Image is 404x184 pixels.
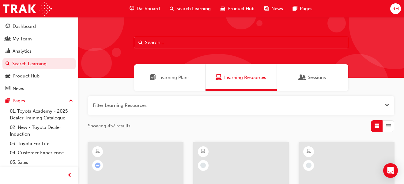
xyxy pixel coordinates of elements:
[259,2,288,15] a: news-iconNews
[206,64,277,91] a: Learning ResourcesLearning Resources
[2,58,76,69] a: Search Learning
[306,163,311,168] span: learningRecordVerb_NONE-icon
[288,2,317,15] a: pages-iconPages
[299,74,305,81] span: Sessions
[277,64,348,91] a: SessionsSessions
[13,23,36,30] div: Dashboard
[2,46,76,57] a: Analytics
[264,5,269,13] span: news-icon
[137,5,160,12] span: Dashboard
[385,102,389,109] button: Open the filter
[7,148,76,158] a: 04. Customer Experience
[7,107,76,123] a: 01. Toyota Academy - 2025 Dealer Training Catalogue
[6,86,10,92] span: news-icon
[158,74,190,81] span: Learning Plans
[138,39,143,46] span: Search
[271,5,283,12] span: News
[6,98,10,104] span: pages-icon
[300,5,312,12] span: Pages
[13,85,24,92] div: News
[216,74,222,81] span: Learning Resources
[2,33,76,45] a: My Team
[2,83,76,94] a: News
[95,163,100,168] span: learningRecordVerb_ATTEMPT-icon
[216,2,259,15] a: car-iconProduct Hub
[392,5,399,12] span: RH
[7,139,76,148] a: 03. Toyota For Life
[2,21,76,32] a: Dashboard
[6,73,10,79] span: car-icon
[221,5,225,13] span: car-icon
[228,5,255,12] span: Product Hub
[2,20,76,95] button: DashboardMy TeamAnalyticsSearch LearningProduct HubNews
[96,148,100,156] span: learningResourceType_ELEARNING-icon
[200,163,206,168] span: learningRecordVerb_NONE-icon
[293,5,297,13] span: pages-icon
[88,122,130,130] span: Showing 457 results
[308,74,326,81] span: Sessions
[170,5,174,13] span: search-icon
[6,36,10,42] span: people-icon
[3,2,52,16] img: Trak
[2,95,76,107] button: Pages
[13,97,25,104] div: Pages
[67,172,72,179] span: prev-icon
[13,36,32,43] div: My Team
[375,122,379,130] span: Grid
[125,2,165,15] a: guage-iconDashboard
[307,148,311,156] span: learningResourceType_ELEARNING-icon
[130,5,134,13] span: guage-icon
[390,3,401,14] button: RH
[6,49,10,54] span: chart-icon
[7,123,76,139] a: 02. New - Toyota Dealer Induction
[386,122,391,130] span: List
[176,5,211,12] span: Search Learning
[13,48,32,55] div: Analytics
[13,73,40,80] div: Product Hub
[224,74,266,81] span: Learning Resources
[201,148,205,156] span: learningResourceType_ELEARNING-icon
[165,2,216,15] a: search-iconSearch Learning
[134,37,348,48] input: Search...
[2,70,76,82] a: Product Hub
[6,24,10,29] span: guage-icon
[7,158,76,167] a: 05. Sales
[150,74,156,81] span: Learning Plans
[69,97,73,105] span: up-icon
[6,61,10,67] span: search-icon
[134,64,206,91] a: Learning PlansLearning Plans
[383,163,398,178] div: Open Intercom Messenger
